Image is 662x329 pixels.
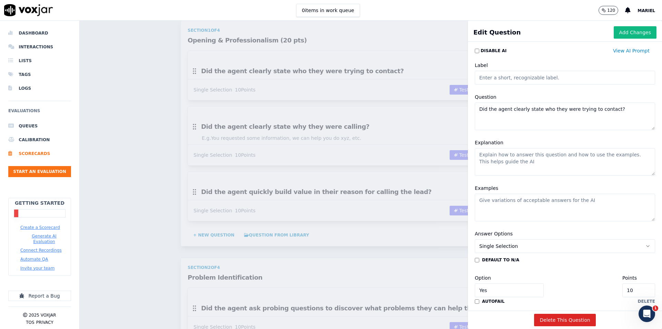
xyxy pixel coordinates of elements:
[8,68,71,81] a: Tags
[20,248,62,253] button: Connect Recordings
[8,40,71,54] a: Interactions
[8,291,71,301] button: Report a Bug
[20,257,48,262] button: Automate QA
[475,49,479,53] input: Disable AI
[475,94,496,100] label: Question
[475,71,655,85] input: Enter a short, recognizable label.
[479,243,518,250] span: Single Selection
[653,306,658,311] span: 1
[15,200,64,206] h2: Getting Started
[29,312,56,318] p: 2025 Voxjar
[475,48,506,54] label: Disable AI
[534,314,595,326] button: Delete This Question
[475,62,488,68] label: Label
[473,28,521,37] h1: Edit Question
[607,8,615,13] p: 120
[638,6,662,14] button: Mariel
[36,320,53,325] button: Privacy
[20,225,60,230] button: Create a Scorecard
[639,306,655,322] iframe: Intercom live chat
[475,275,491,281] label: Option
[8,26,71,40] a: Dashboard
[26,320,34,325] button: TOS
[8,54,71,68] a: Lists
[296,4,360,17] button: 0items in work queue
[8,147,71,161] a: Scorecards
[8,166,71,177] button: Start an Evaluation
[599,6,618,15] button: 120
[475,231,513,236] label: Answer Options
[638,299,655,304] button: delete
[4,4,53,16] img: voxjar logo
[8,81,71,95] a: Logs
[638,8,655,13] span: Mariel
[475,185,498,191] label: Examples
[8,107,71,119] h6: Evaluations
[8,133,71,147] a: Calibration
[20,233,68,244] button: Generate AI Evaluation
[614,26,656,39] button: Add Changes
[599,6,625,15] button: 120
[482,257,519,263] label: default to N/A
[482,299,504,304] label: autofail
[608,45,655,57] button: View AI Prompt
[20,265,54,271] button: Invite your team
[475,140,503,145] label: Explanation
[622,275,637,281] label: Points
[8,119,71,133] a: Queues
